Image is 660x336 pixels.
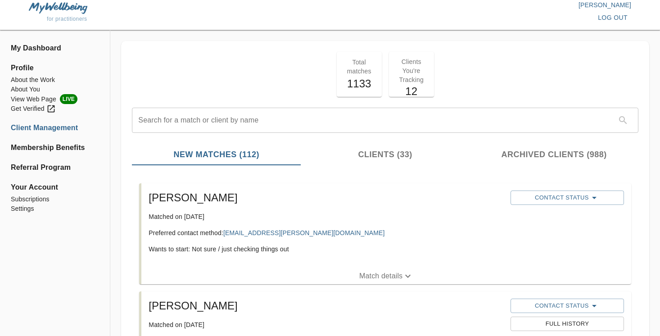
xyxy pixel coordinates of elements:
span: Clients (33) [306,149,464,161]
p: [PERSON_NAME] [330,0,631,9]
p: Total matches [342,58,376,76]
a: [EMAIL_ADDRESS][PERSON_NAME][DOMAIN_NAME] [223,229,385,236]
span: log out [598,12,628,23]
span: LIVE [60,94,77,104]
h5: 1133 [342,77,376,91]
li: View Web Page [11,94,99,104]
a: View Web PageLIVE [11,94,99,104]
h5: 12 [394,84,429,99]
button: log out [594,9,631,26]
p: Clients You're Tracking [394,57,429,84]
span: Full History [515,319,619,329]
p: Wants to start: Not sure / just checking things out [149,245,503,254]
button: Full History [511,317,624,331]
a: About You [11,85,99,94]
div: Get Verified [11,104,56,114]
span: Contact Status [515,300,619,311]
a: Referral Program [11,162,99,173]
span: Profile [11,63,99,73]
span: Archived Clients (988) [475,149,633,161]
button: Match details [141,268,631,284]
p: Matched on [DATE] [149,320,503,329]
p: Preferred contact method: [149,228,503,237]
span: Your Account [11,182,99,193]
a: About the Work [11,75,99,85]
h5: [PERSON_NAME] [149,191,503,205]
a: Get Verified [11,104,99,114]
a: Membership Benefits [11,142,99,153]
a: Client Management [11,123,99,133]
a: My Dashboard [11,43,99,54]
img: MyWellbeing [29,2,87,14]
button: Contact Status [511,299,624,313]
h5: [PERSON_NAME] [149,299,503,313]
a: Subscriptions [11,195,99,204]
button: Contact Status [511,191,624,205]
span: for practitioners [47,16,87,22]
p: Matched on [DATE] [149,212,503,221]
span: Contact Status [515,192,619,203]
a: Settings [11,204,99,213]
p: Match details [359,271,402,282]
span: New Matches (112) [137,149,295,161]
